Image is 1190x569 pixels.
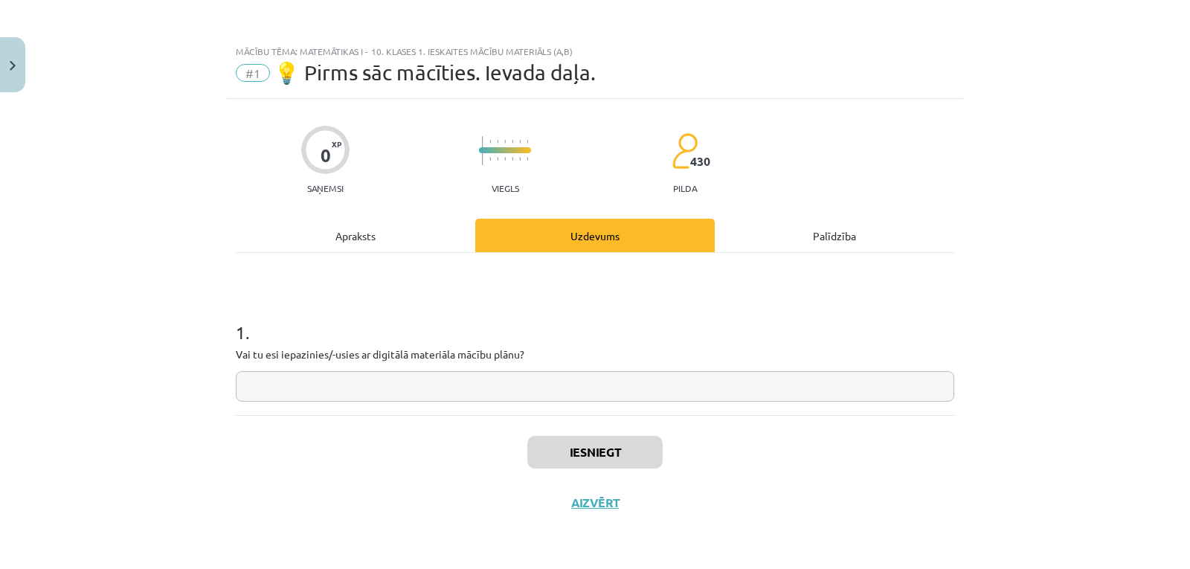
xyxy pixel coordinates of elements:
[673,183,697,193] p: pilda
[482,136,483,165] img: icon-long-line-d9ea69661e0d244f92f715978eff75569469978d946b2353a9bb055b3ed8787d.svg
[519,157,521,161] img: icon-short-line-57e1e144782c952c97e751825c79c345078a6d821885a25fce030b3d8c18986b.svg
[236,219,475,252] div: Apraksts
[236,46,954,57] div: Mācību tēma: Matemātikas i - 10. klases 1. ieskaites mācību materiāls (a,b)
[527,157,528,161] img: icon-short-line-57e1e144782c952c97e751825c79c345078a6d821885a25fce030b3d8c18986b.svg
[10,61,16,71] img: icon-close-lesson-0947bae3869378f0d4975bcd49f059093ad1ed9edebbc8119c70593378902aed.svg
[512,157,513,161] img: icon-short-line-57e1e144782c952c97e751825c79c345078a6d821885a25fce030b3d8c18986b.svg
[715,219,954,252] div: Palīdzība
[489,157,491,161] img: icon-short-line-57e1e144782c952c97e751825c79c345078a6d821885a25fce030b3d8c18986b.svg
[512,140,513,144] img: icon-short-line-57e1e144782c952c97e751825c79c345078a6d821885a25fce030b3d8c18986b.svg
[504,140,506,144] img: icon-short-line-57e1e144782c952c97e751825c79c345078a6d821885a25fce030b3d8c18986b.svg
[332,140,341,148] span: XP
[236,347,954,362] p: Vai tu esi iepazinies/-usies ar digitālā materiāla mācību plānu?
[497,140,498,144] img: icon-short-line-57e1e144782c952c97e751825c79c345078a6d821885a25fce030b3d8c18986b.svg
[672,132,698,170] img: students-c634bb4e5e11cddfef0936a35e636f08e4e9abd3cc4e673bd6f9a4125e45ecb1.svg
[527,140,528,144] img: icon-short-line-57e1e144782c952c97e751825c79c345078a6d821885a25fce030b3d8c18986b.svg
[527,436,663,469] button: Iesniegt
[492,183,519,193] p: Viegls
[519,140,521,144] img: icon-short-line-57e1e144782c952c97e751825c79c345078a6d821885a25fce030b3d8c18986b.svg
[236,64,270,82] span: #1
[236,296,954,342] h1: 1 .
[567,495,623,510] button: Aizvērt
[274,60,596,85] span: 💡 Pirms sāc mācīties. Ievada daļa.
[690,155,710,168] span: 430
[321,145,331,166] div: 0
[301,183,350,193] p: Saņemsi
[475,219,715,252] div: Uzdevums
[497,157,498,161] img: icon-short-line-57e1e144782c952c97e751825c79c345078a6d821885a25fce030b3d8c18986b.svg
[489,140,491,144] img: icon-short-line-57e1e144782c952c97e751825c79c345078a6d821885a25fce030b3d8c18986b.svg
[504,157,506,161] img: icon-short-line-57e1e144782c952c97e751825c79c345078a6d821885a25fce030b3d8c18986b.svg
